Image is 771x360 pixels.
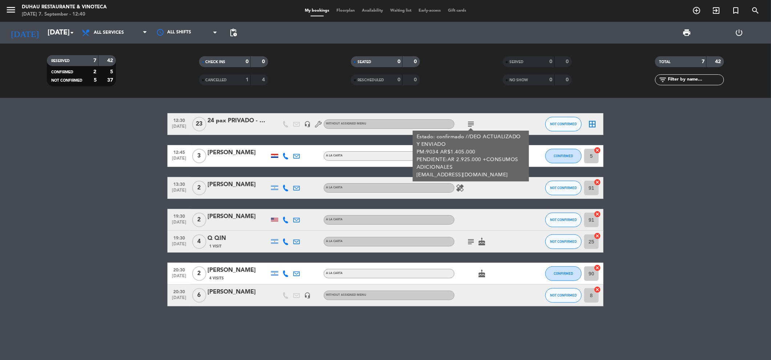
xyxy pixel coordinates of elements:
button: NOT CONFIRMED [545,234,582,249]
i: turned_in_not [732,6,740,15]
span: [DATE] [170,156,188,164]
span: 23 [192,117,206,131]
i: cancel [594,232,601,240]
span: 13:30 [170,180,188,188]
span: [DATE] [170,274,188,282]
strong: 0 [246,59,249,64]
i: healing [456,184,464,192]
div: Estado: confirmado //DEO ACTUALIZADO Y ENVIADO PM:9034 AR$1.405.000 PENDIENTE:AR 2.925.000 +CONSU... [417,133,525,179]
button: NOT CONFIRMED [545,117,582,131]
div: 24 pax PRIVADO - UBS [207,116,269,126]
strong: 42 [715,59,722,64]
i: filter_list [659,75,667,84]
i: add_circle_outline [693,6,701,15]
strong: 0 [550,59,553,64]
span: 20:30 [170,287,188,295]
strong: 42 [107,58,114,63]
span: Availability [358,9,387,13]
span: A LA CARTA [326,240,343,243]
span: NO SHOW [509,78,528,82]
span: RESCHEDULED [358,78,384,82]
span: A LA CARTA [326,272,343,275]
button: CONFIRMED [545,149,582,163]
span: A LA CARTA [326,154,343,157]
span: 4 [192,234,206,249]
i: menu [5,4,16,15]
div: [PERSON_NAME] [207,180,269,189]
span: 6 [192,288,206,303]
span: NOT CONFIRMED [550,122,577,126]
span: pending_actions [229,28,238,37]
span: TOTAL [659,60,671,64]
span: 2 [192,213,206,227]
div: [PERSON_NAME] [207,148,269,157]
span: 1 Visit [209,244,222,249]
strong: 7 [702,59,705,64]
strong: 5 [110,69,114,74]
span: 2 [192,266,206,281]
span: A LA CARTA [326,218,343,221]
span: Without assigned menu [326,294,366,296]
span: 4 Visits [209,275,224,281]
span: 12:30 [170,116,188,124]
span: CONFIRMED [51,70,73,74]
span: Early-access [415,9,444,13]
span: RESERVED [51,59,70,63]
span: 12:45 [170,148,188,156]
span: CONFIRMED [554,154,573,158]
i: arrow_drop_down [68,28,76,37]
strong: 7 [93,58,96,63]
span: [DATE] [170,295,188,304]
strong: 2 [93,69,96,74]
i: subject [467,120,475,128]
button: CONFIRMED [545,266,582,281]
strong: 0 [397,77,400,82]
span: NOT CONFIRMED [550,186,577,190]
input: Filter by name... [667,76,724,84]
span: NOT CONFIRMED [51,79,82,82]
span: NOT CONFIRMED [550,240,577,244]
span: 3 [192,149,206,163]
strong: 37 [107,78,114,83]
span: SERVED [509,60,524,64]
i: exit_to_app [712,6,721,15]
span: [DATE] [170,188,188,196]
i: headset_mic [304,292,311,299]
i: cancel [594,179,601,186]
button: NOT CONFIRMED [545,181,582,195]
strong: 0 [414,59,419,64]
i: cancel [594,286,601,293]
span: SEATED [358,60,371,64]
i: cancel [594,264,601,271]
i: cancel [594,147,601,154]
span: CONFIRMED [554,271,573,275]
span: All services [94,30,124,35]
span: My bookings [301,9,333,13]
span: 2 [192,181,206,195]
strong: 0 [414,77,419,82]
span: [DATE] [170,124,188,132]
button: NOT CONFIRMED [545,213,582,227]
button: menu [5,4,16,18]
span: 19:30 [170,233,188,242]
div: [PERSON_NAME] [207,287,269,297]
span: 20:30 [170,265,188,274]
i: power_settings_new [735,28,744,37]
strong: 0 [397,59,400,64]
strong: 5 [94,78,97,83]
strong: 1 [246,77,249,82]
span: Floorplan [333,9,358,13]
div: Q QIN [207,234,269,243]
div: [PERSON_NAME] [207,266,269,275]
span: CHECK INS [206,60,226,64]
strong: 4 [262,77,266,82]
i: [DATE] [5,25,44,41]
span: 19:30 [170,212,188,220]
strong: 0 [566,77,570,82]
i: subject [467,237,475,246]
div: [PERSON_NAME] [207,212,269,221]
strong: 0 [262,59,266,64]
span: A LA CARTA [326,186,343,189]
i: cancel [594,210,601,218]
span: Waiting list [387,9,415,13]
